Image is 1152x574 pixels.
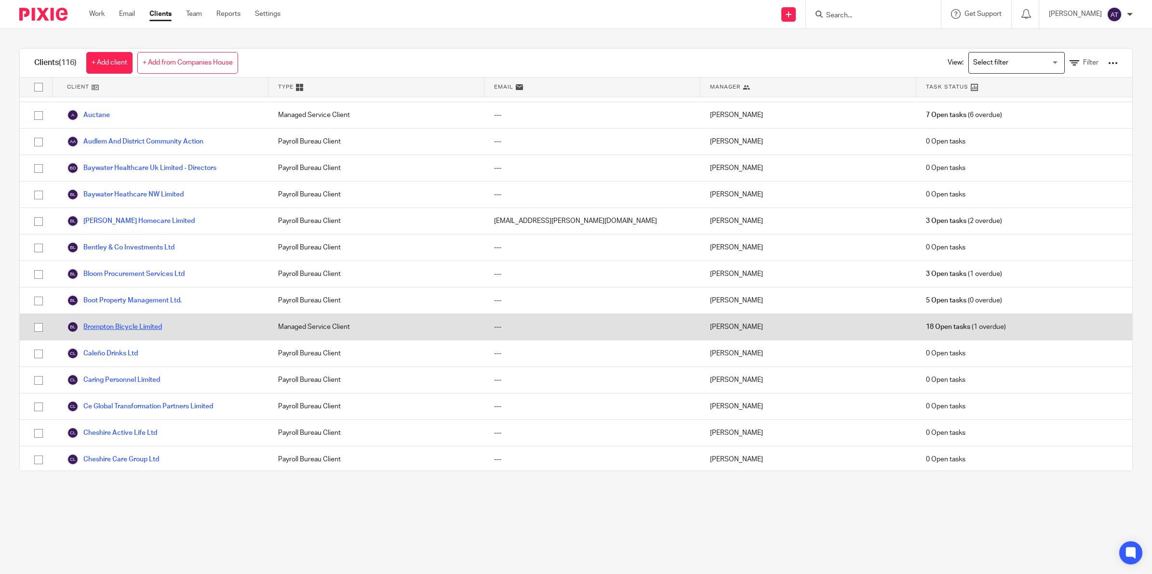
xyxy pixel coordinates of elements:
[700,314,916,340] div: [PERSON_NAME]
[34,58,77,68] h1: Clients
[926,216,966,226] span: 3 Open tasks
[484,261,700,287] div: ---
[484,420,700,446] div: ---
[970,54,1059,71] input: Search for option
[933,49,1118,77] div: View:
[700,208,916,234] div: [PERSON_NAME]
[216,9,241,19] a: Reports
[67,109,110,121] a: Auctane
[484,340,700,366] div: ---
[119,9,135,19] a: Email
[67,321,162,333] a: Brompton Bicycle Limited
[926,322,1006,332] span: (1 overdue)
[67,189,79,200] img: svg%3E
[67,215,195,227] a: [PERSON_NAME] Homecare Limited
[926,296,1002,305] span: (0 overdue)
[1049,9,1102,19] p: [PERSON_NAME]
[700,287,916,313] div: [PERSON_NAME]
[268,314,484,340] div: Managed Service Client
[67,268,79,280] img: svg%3E
[67,295,182,306] a: Boot Property Management Ltd.
[67,268,185,280] a: Bloom Procurement Services Ltd
[268,420,484,446] div: Payroll Bureau Client
[67,162,79,174] img: svg%3E
[268,393,484,419] div: Payroll Bureau Client
[926,216,1002,226] span: (2 overdue)
[926,455,965,464] span: 0 Open tasks
[268,208,484,234] div: Payroll Bureau Client
[137,52,238,74] a: + Add from Companies House
[926,375,965,385] span: 0 Open tasks
[67,189,184,200] a: Baywater Heathcare NW Limited
[268,367,484,393] div: Payroll Bureau Client
[67,109,79,121] img: svg%3E
[67,401,79,412] img: svg%3E
[484,367,700,393] div: ---
[926,322,970,332] span: 18 Open tasks
[700,155,916,181] div: [PERSON_NAME]
[926,83,968,91] span: Task Status
[700,446,916,472] div: [PERSON_NAME]
[67,242,174,253] a: Bentley & Co Investments Ltd
[926,296,966,305] span: 5 Open tasks
[484,208,700,234] div: [EMAIL_ADDRESS][PERSON_NAME][DOMAIN_NAME]
[67,348,138,359] a: Caleño Drinks Ltd
[29,78,48,96] input: Select all
[86,52,133,74] a: + Add client
[67,454,79,465] img: svg%3E
[67,374,160,386] a: Caring Personnel Limited
[67,136,203,147] a: Audlem And District Community Action
[484,129,700,155] div: ---
[268,446,484,472] div: Payroll Bureau Client
[700,261,916,287] div: [PERSON_NAME]
[1107,7,1122,22] img: svg%3E
[67,321,79,333] img: svg%3E
[67,295,79,306] img: svg%3E
[268,261,484,287] div: Payroll Bureau Client
[700,393,916,419] div: [PERSON_NAME]
[67,374,79,386] img: svg%3E
[926,110,966,120] span: 7 Open tasks
[67,427,157,439] a: Cheshire Active Life Ltd
[926,190,965,199] span: 0 Open tasks
[484,287,700,313] div: ---
[700,420,916,446] div: [PERSON_NAME]
[59,59,77,66] span: (116)
[926,269,1002,279] span: (1 overdue)
[926,137,965,146] span: 0 Open tasks
[186,9,202,19] a: Team
[825,12,912,20] input: Search
[67,83,89,91] span: Client
[964,11,1002,17] span: Get Support
[268,235,484,261] div: Payroll Bureau Client
[484,393,700,419] div: ---
[926,243,965,252] span: 0 Open tasks
[268,340,484,366] div: Payroll Bureau Client
[484,446,700,472] div: ---
[484,314,700,340] div: ---
[494,83,513,91] span: Email
[1083,59,1098,66] span: Filter
[19,8,67,21] img: Pixie
[700,340,916,366] div: [PERSON_NAME]
[278,83,294,91] span: Type
[926,402,965,411] span: 0 Open tasks
[710,83,740,91] span: Manager
[149,9,172,19] a: Clients
[926,428,965,438] span: 0 Open tasks
[67,348,79,359] img: svg%3E
[67,454,159,465] a: Cheshire Care Group Ltd
[268,102,484,128] div: Managed Service Client
[255,9,281,19] a: Settings
[67,215,79,227] img: svg%3E
[67,427,79,439] img: svg%3E
[268,182,484,208] div: Payroll Bureau Client
[484,102,700,128] div: ---
[268,287,484,313] div: Payroll Bureau Client
[89,9,105,19] a: Work
[484,155,700,181] div: ---
[484,182,700,208] div: ---
[700,129,916,155] div: [PERSON_NAME]
[268,129,484,155] div: Payroll Bureau Client
[926,269,966,279] span: 3 Open tasks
